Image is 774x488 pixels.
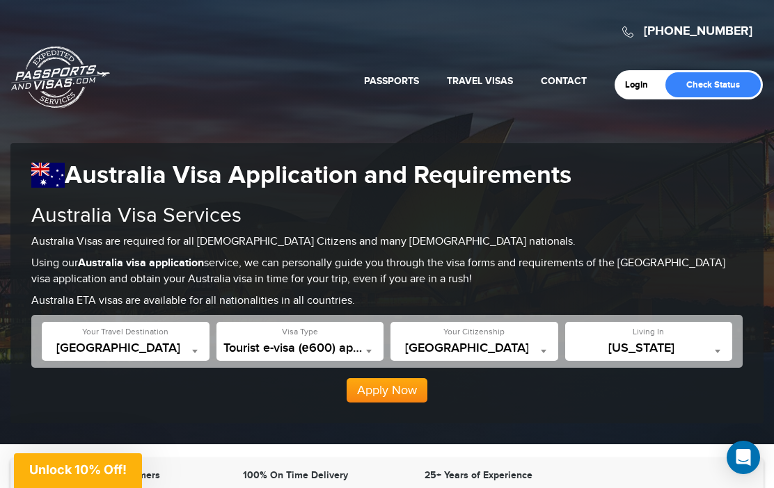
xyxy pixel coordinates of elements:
[223,341,377,361] span: Tourist e-visa (е600) apply if you cannot obtain an ETA visa
[29,462,127,477] span: Unlock 10% Off!
[572,341,726,361] span: Colorado
[82,326,168,338] label: Your Travel Destination
[644,24,752,39] a: [PHONE_NUMBER]
[364,75,419,87] a: Passports
[243,469,348,481] strong: 100% On Time Delivery
[665,72,761,97] a: Check Status
[31,161,743,190] h1: Australia Visa Application and Requirements
[31,204,743,227] h2: Australia Visa Services
[78,257,204,270] strong: Australia visa application
[541,75,587,87] a: Contact
[633,326,664,338] label: Living In
[223,341,377,355] span: Tourist e-visa (е600) apply if you cannot obtain an ETA visa
[425,469,532,481] strong: 25+ Years of Experience
[447,75,513,87] a: Travel Visas
[31,293,743,309] p: Australia ETA visas are available for all nationalities in all countries.
[572,341,726,355] span: Colorado
[49,341,203,361] span: Australia
[31,234,743,250] p: Australia Visas are required for all [DEMOGRAPHIC_DATA] Citizens and many [DEMOGRAPHIC_DATA] nati...
[574,469,750,485] iframe: Customer reviews powered by Trustpilot
[443,326,505,338] label: Your Citizenship
[14,453,142,488] div: Unlock 10% Off!
[282,326,318,338] label: Visa Type
[11,46,110,108] a: Passports & [DOMAIN_NAME]
[397,341,551,355] span: United States
[625,79,658,90] a: Login
[49,341,203,355] span: Australia
[727,441,760,474] div: Open Intercom Messenger
[31,256,743,288] p: Using our service, we can personally guide you through the visa forms and requirements of the [GE...
[397,341,551,361] span: United States
[347,378,427,403] button: Apply Now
